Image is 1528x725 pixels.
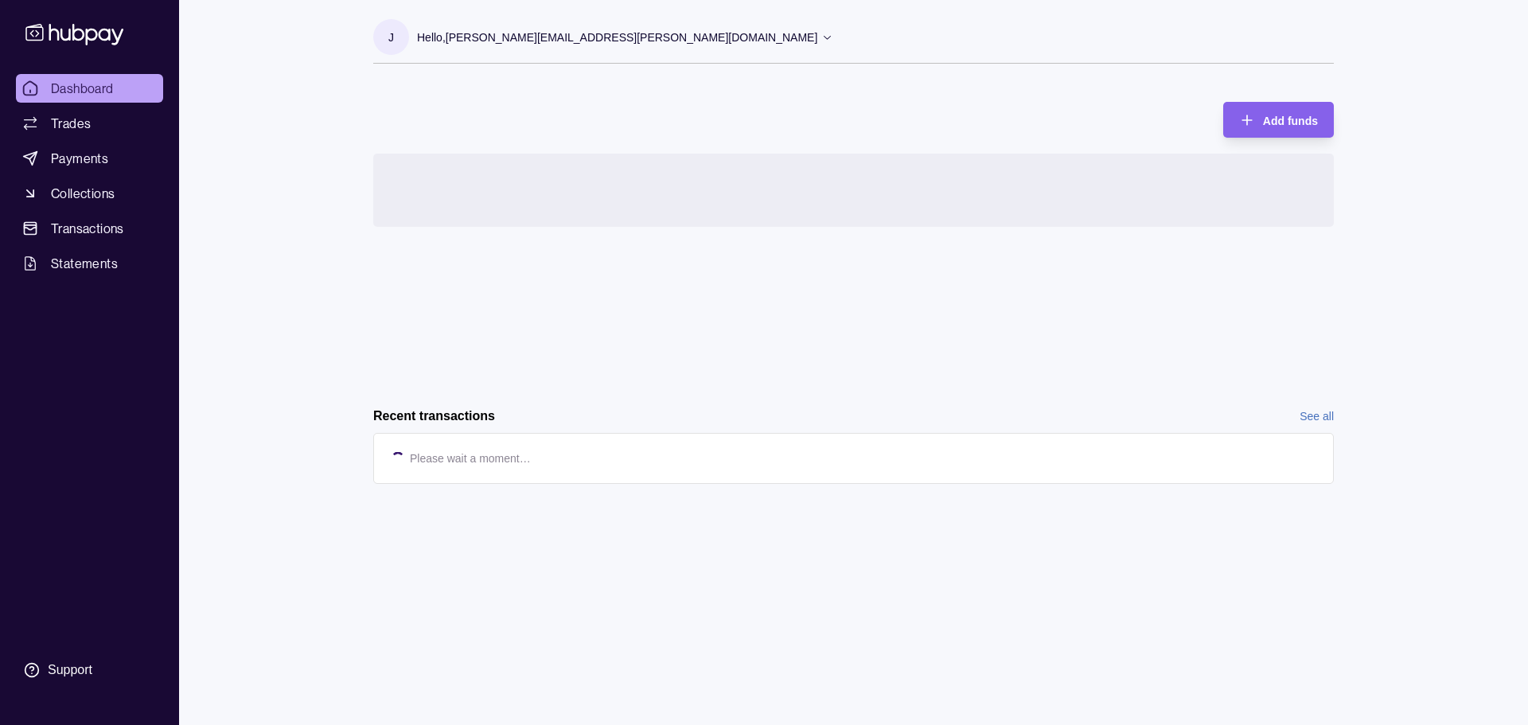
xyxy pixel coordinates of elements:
a: Dashboard [16,74,163,103]
div: Support [48,661,92,679]
h2: Recent transactions [373,407,495,425]
a: Collections [16,179,163,208]
a: Transactions [16,214,163,243]
span: Collections [51,184,115,203]
p: J [388,29,394,46]
span: Trades [51,114,91,133]
span: Statements [51,254,118,273]
a: Statements [16,249,163,278]
span: Transactions [51,219,124,238]
span: Payments [51,149,108,168]
p: Please wait a moment… [410,450,531,467]
span: Add funds [1263,115,1318,127]
span: Dashboard [51,79,114,98]
button: Add funds [1223,102,1334,138]
p: Hello, [PERSON_NAME][EMAIL_ADDRESS][PERSON_NAME][DOMAIN_NAME] [417,29,817,46]
a: Trades [16,109,163,138]
a: Support [16,653,163,687]
a: See all [1300,407,1334,425]
a: Payments [16,144,163,173]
